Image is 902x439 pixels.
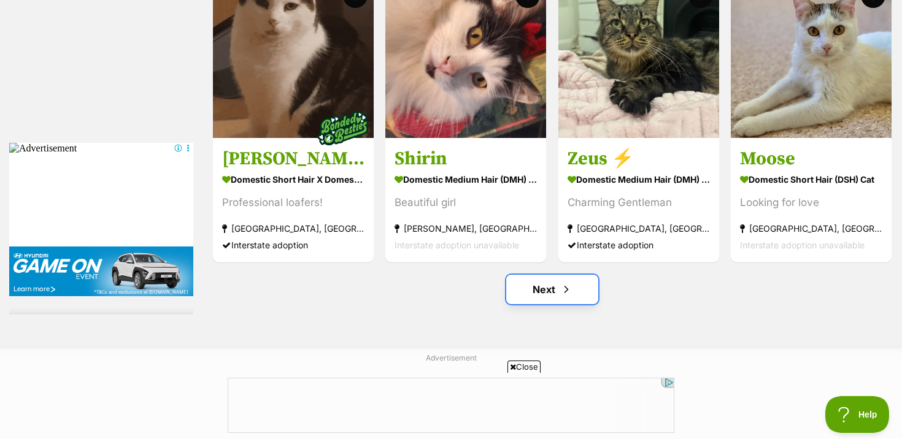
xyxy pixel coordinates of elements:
strong: Domestic Medium Hair (DMH) Cat [395,170,537,188]
strong: [GEOGRAPHIC_DATA], [GEOGRAPHIC_DATA] [222,220,364,237]
div: Professional loafers! [222,194,364,211]
a: Zeus ⚡ Domestic Medium Hair (DMH) Cat Charming Gentleman [GEOGRAPHIC_DATA], [GEOGRAPHIC_DATA] Int... [558,138,719,262]
iframe: Help Scout Beacon - Open [825,396,890,433]
a: Shirin Domestic Medium Hair (DMH) Cat Beautiful girl [PERSON_NAME], [GEOGRAPHIC_DATA] Interstate ... [385,138,546,262]
a: Next page [506,275,598,304]
nav: Pagination [212,275,893,304]
a: [PERSON_NAME] and [PERSON_NAME] Domestic Short Hair x Domestic Long Hair Cat Professional loafers... [213,138,374,262]
strong: Domestic Short Hair x Domestic Long Hair Cat [222,170,364,188]
div: Beautiful girl [395,194,537,211]
h3: Zeus ⚡ [568,147,710,170]
img: bonded besties [312,97,374,159]
strong: Domestic Medium Hair (DMH) Cat [568,170,710,188]
a: Moose Domestic Short Hair (DSH) Cat Looking for love [GEOGRAPHIC_DATA], [GEOGRAPHIC_DATA] Interst... [731,138,892,262]
strong: Domestic Short Hair (DSH) Cat [740,170,882,188]
span: Close [507,361,541,373]
div: Charming Gentleman [568,194,710,211]
div: Interstate adoption [568,237,710,253]
div: Interstate adoption [222,237,364,253]
span: Interstate adoption unavailable [395,240,519,250]
strong: [GEOGRAPHIC_DATA], [GEOGRAPHIC_DATA] [740,220,882,237]
iframe: Advertisement [228,378,674,433]
span: Interstate adoption unavailable [740,240,865,250]
h3: Shirin [395,147,537,170]
strong: [GEOGRAPHIC_DATA], [GEOGRAPHIC_DATA] [568,220,710,237]
iframe: Advertisement [9,143,193,297]
h3: [PERSON_NAME] and [PERSON_NAME] [222,147,364,170]
div: *T&Cs and exclusions at [DOMAIN_NAME] [64,147,179,151]
div: Looking for love [740,194,882,211]
strong: [PERSON_NAME], [GEOGRAPHIC_DATA] [395,220,537,237]
h3: Moose [740,147,882,170]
